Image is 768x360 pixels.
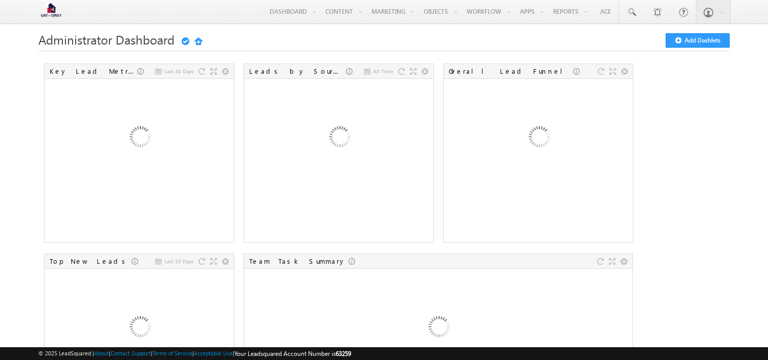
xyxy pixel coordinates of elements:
[94,350,109,356] a: About
[449,67,573,76] div: Overall Lead Funnel
[164,257,193,266] span: Last 10 Days
[373,67,393,76] span: All Time
[50,257,131,266] div: Top New Leads
[234,350,351,357] span: Your Leadsquared Account Number is
[84,83,194,194] img: Loading...
[194,350,233,356] a: Acceptable Use
[164,67,193,76] span: Last 30 Days
[249,67,346,76] div: Leads by Sources
[111,350,151,356] a: Contact Support
[50,67,137,76] div: Key Lead Metrics
[38,31,174,48] span: Administrator Dashboard
[38,349,351,358] span: © 2025 LeadSquared | | | | |
[284,83,394,194] img: Loading...
[152,350,192,356] a: Terms of Service
[666,33,730,48] button: Add Dashlets
[38,3,64,20] img: Custom Logo
[484,83,594,194] img: Loading...
[336,350,351,357] span: 63259
[249,257,348,266] div: Team Task Summary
